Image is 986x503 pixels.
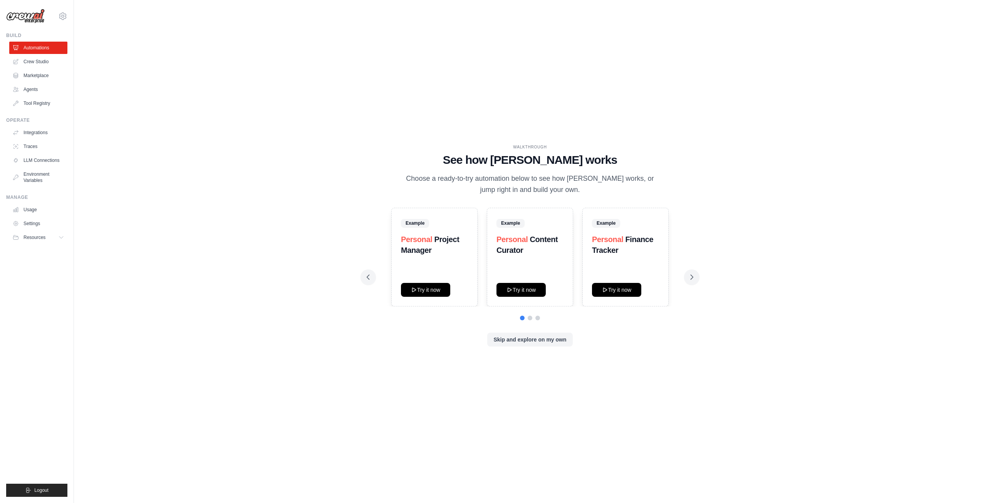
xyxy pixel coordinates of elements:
button: Try it now [401,283,450,297]
span: Example [496,219,525,227]
a: LLM Connections [9,154,67,167]
h1: See how [PERSON_NAME] works [367,153,693,167]
span: Resources [23,234,45,241]
a: Automations [9,42,67,54]
a: Settings [9,217,67,230]
span: Example [592,219,620,227]
p: Choose a ready-to-try automation below to see how [PERSON_NAME] works, or jump right in and build... [401,173,659,196]
div: Manage [6,194,67,200]
a: Tool Registry [9,97,67,109]
a: Integrations [9,126,67,139]
button: Logout [6,484,67,497]
span: Personal [401,235,432,244]
span: Personal [592,235,623,244]
div: WALKTHROUGH [367,144,693,150]
a: Environment Variables [9,168,67,187]
a: Usage [9,204,67,216]
a: Agents [9,83,67,96]
a: Crew Studio [9,56,67,68]
span: Personal [496,235,528,244]
span: Logout [34,487,49,493]
button: Try it now [496,283,546,297]
span: Example [401,219,429,227]
div: Build [6,32,67,39]
img: Logo [6,9,45,24]
div: Operate [6,117,67,123]
button: Try it now [592,283,641,297]
button: Resources [9,231,67,244]
a: Marketplace [9,69,67,82]
a: Traces [9,140,67,153]
button: Skip and explore on my own [487,333,572,347]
